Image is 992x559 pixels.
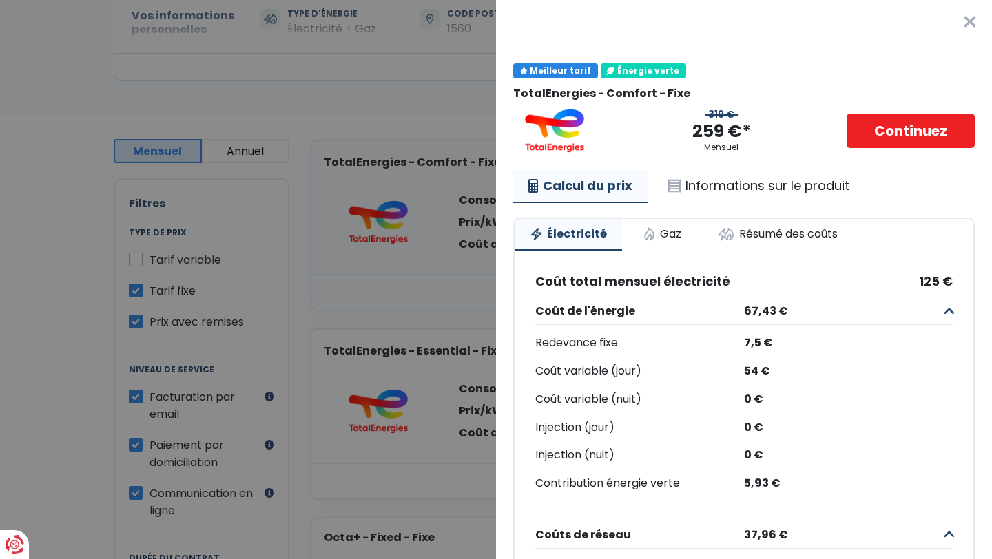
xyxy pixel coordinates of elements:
div: Injection (nuit) [535,445,744,465]
div: 7,5 € [744,333,953,353]
a: Résumé des coûts [702,219,853,249]
span: 37,96 € [738,528,942,541]
a: Calcul du prix [513,170,648,203]
div: 259 €* [692,120,751,143]
div: 319 € [705,109,738,120]
div: Contribution énergie verte [535,474,744,494]
span: Coût de l'énergie [535,304,738,317]
img: TotalEnergies [513,109,596,153]
div: Coût variable (nuit) [535,390,744,410]
a: Gaz [628,219,696,249]
div: Coût variable (jour) [535,361,744,381]
span: Coûts de réseau [535,528,738,541]
div: 0 € [744,390,953,410]
div: 0 € [744,445,953,465]
div: 54 € [744,361,953,381]
button: Coûts de réseau 37,96 € [535,521,953,549]
div: Énergie verte [601,63,686,78]
div: Mensuel [704,143,738,152]
span: 67,43 € [738,304,942,317]
a: Électricité [515,219,622,251]
div: TotalEnergies - Comfort - Fixe [513,87,975,100]
div: Injection (jour) [535,418,744,438]
div: 0 € [744,418,953,438]
div: Meilleur tarif [513,63,598,78]
button: Coût de l'énergie 67,43 € [535,297,953,325]
a: Continuez [847,114,975,148]
div: 5,93 € [744,474,953,494]
span: Coût total mensuel électricité [535,274,730,289]
span: 125 € [919,274,953,289]
div: Redevance fixe [535,333,744,353]
a: Informations sur le produit [653,170,865,202]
